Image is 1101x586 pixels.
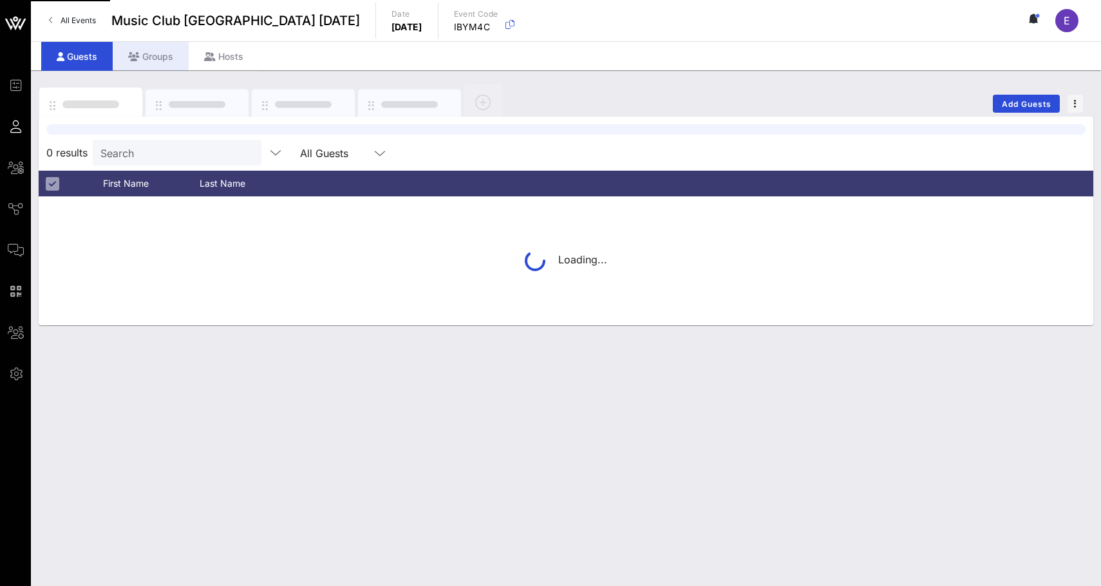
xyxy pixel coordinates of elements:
div: Guests [41,42,113,71]
div: Last Name [200,171,296,196]
span: All Events [61,15,96,25]
p: Date [391,8,422,21]
div: Hosts [189,42,259,71]
div: First Name [103,171,200,196]
span: Music Club [GEOGRAPHIC_DATA] [DATE] [111,11,360,30]
span: 0 results [46,145,88,160]
div: E [1055,9,1078,32]
div: Groups [113,42,189,71]
span: E [1064,14,1070,27]
p: Event Code [454,8,498,21]
button: Add Guests [993,95,1060,113]
p: IBYM4C [454,21,498,33]
div: All Guests [300,147,348,159]
p: [DATE] [391,21,422,33]
a: All Events [41,10,104,31]
span: Add Guests [1001,99,1052,109]
div: All Guests [292,140,395,165]
div: Loading... [525,250,607,271]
